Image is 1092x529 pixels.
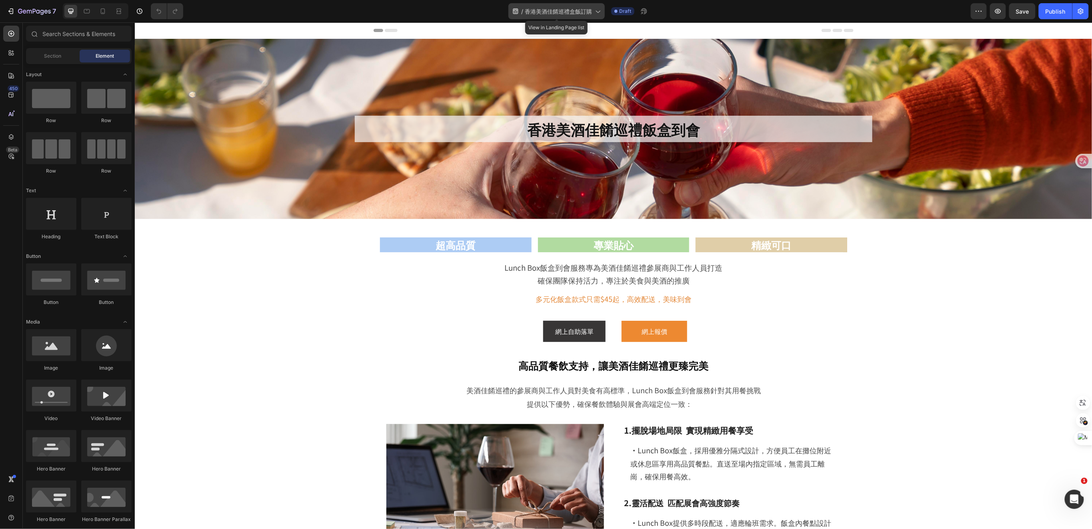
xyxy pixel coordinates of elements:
[488,402,706,414] h3: 1.擺脫場地局限 實現精緻用餐享受
[488,475,706,487] h3: 2.靈活配送 匹配展會高強度節奏
[246,270,712,283] p: 多元化飯盒款式只需$45起，高效配送，美味到會
[1081,478,1088,484] span: 1
[1009,3,1036,19] button: Save
[44,52,62,60] span: Section
[6,147,19,153] div: Beta
[420,303,459,315] p: 網上自助落單
[408,298,471,320] a: 網上自助落單
[26,465,76,473] div: Hero Banner
[392,376,558,386] span: 提供以下優勢，確保餐飲體驗與展會高端定位一致：
[1046,7,1066,16] div: Publish
[332,362,626,373] span: 美酒佳餚巡禮的參展商與工作人員對美食有高標準，Lunch Box飯盒到會服務針對其用餐挑戰
[525,7,592,16] span: 香港美酒佳餚巡禮盒飯訂購
[403,215,555,230] h2: 專業貼心
[26,26,132,42] input: Search Sections & Elements
[81,415,132,422] div: Video Banner
[521,7,523,16] span: /
[3,3,60,19] button: 7
[26,233,76,240] div: Heading
[52,6,56,16] p: 7
[8,85,19,92] div: 450
[119,250,132,263] span: Toggle open
[81,167,132,175] div: Row
[81,117,132,124] div: Row
[81,364,132,372] div: Image
[26,364,76,372] div: Image
[81,465,132,473] div: Hero Banner
[26,187,36,194] span: Text
[370,239,588,250] span: Lunch Box飯盒到會服務專為美酒佳餚巡禮參展商與工作人員打造
[26,253,41,260] span: Button
[81,233,132,240] div: Text Block
[26,318,40,326] span: Media
[96,52,114,60] span: Element
[1016,8,1029,15] span: Save
[507,303,532,315] p: 網上報價
[26,415,76,422] div: Video
[245,215,397,230] h2: 超高品質
[496,421,699,460] p: ·Lunch Box飯盒，採用優雅分隔式設計，方便員工在攤位附近或休息區享用高品質餐點。直送至場內指定區域，無需員工離崗，確保用餐高效。
[26,167,76,175] div: Row
[119,68,132,81] span: Toggle open
[26,117,76,124] div: Row
[561,215,712,230] h2: 精緻可口
[619,8,631,15] span: Draft
[26,299,76,306] div: Button
[119,184,132,197] span: Toggle open
[26,71,42,78] span: Layout
[26,516,76,523] div: Hero Banner
[1065,490,1084,509] iframe: Intercom live chat
[220,93,738,120] h2: 香港美酒佳餚巡禮飯盒到會
[1039,3,1072,19] button: Publish
[151,3,183,19] div: Undo/Redo
[119,316,132,328] span: Toggle open
[81,299,132,306] div: Button
[245,336,712,350] h2: 高品質餐飲支持，讓美酒佳餚巡禮更臻完美
[403,252,555,263] span: 確保團隊保持活力，專注於美食與美酒的推廣
[487,298,552,320] a: 網上報價
[81,516,132,523] div: Hero Banner Parallax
